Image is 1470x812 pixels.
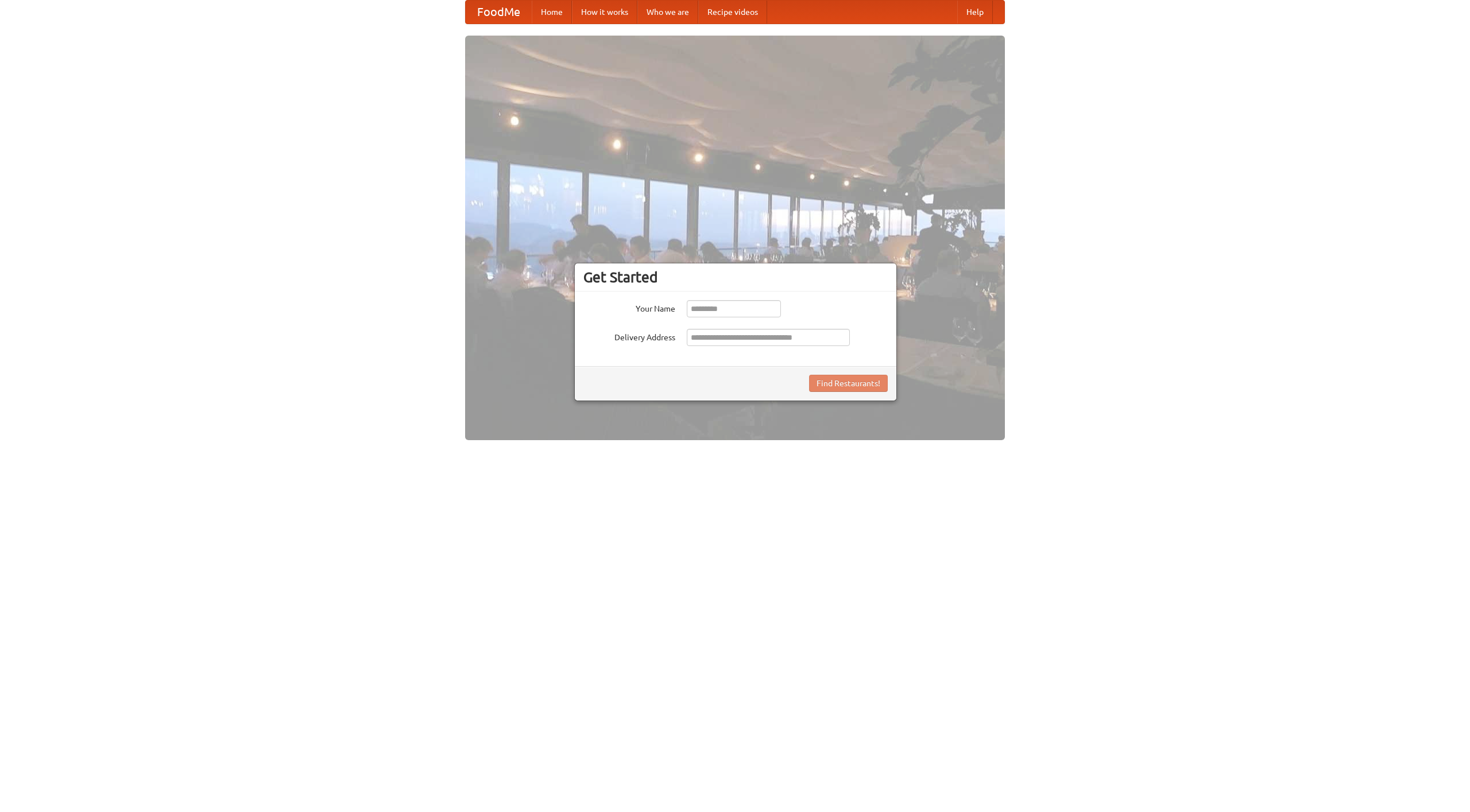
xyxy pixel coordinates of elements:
h3: Get Started [583,269,888,286]
a: How it works [572,1,637,24]
a: Home [532,1,572,24]
a: FoodMe [466,1,532,24]
label: Your Name [583,300,675,314]
a: Who we are [637,1,698,24]
button: Find Restaurants! [809,375,888,392]
a: Help [957,1,993,24]
label: Delivery Address [583,329,675,343]
a: Recipe videos [698,1,767,24]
